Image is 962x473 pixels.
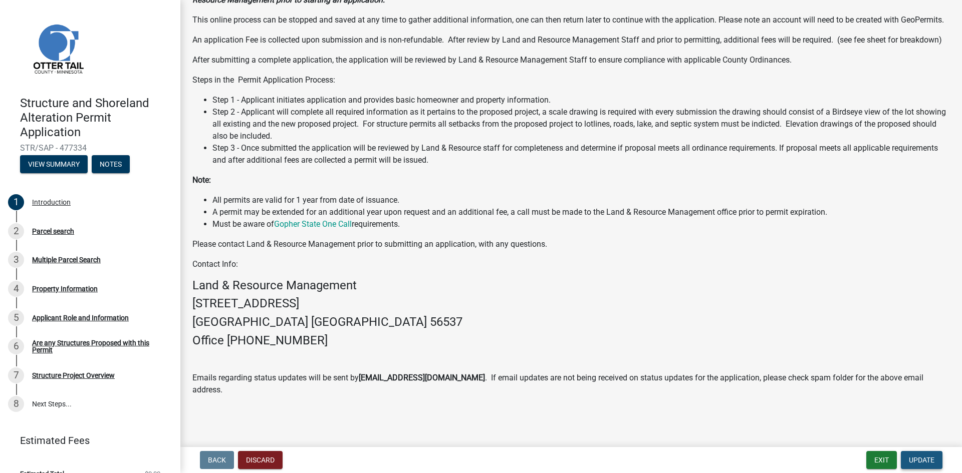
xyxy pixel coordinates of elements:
[8,338,24,354] div: 6
[192,296,950,311] h4: [STREET_ADDRESS]
[192,14,950,26] p: This online process can be stopped and saved at any time to gather additional information, one ca...
[192,74,950,86] p: Steps in the Permit Application Process:
[32,314,129,321] div: Applicant Role and Information
[200,451,234,469] button: Back
[192,372,950,396] p: Emails regarding status updates will be sent by . If email updates are not being received on stat...
[192,238,950,250] p: Please contact Land & Resource Management prior to submitting an application, with any questions.
[212,194,950,206] li: All permits are valid for 1 year from date of issuance.
[92,161,130,169] wm-modal-confirm: Notes
[909,456,934,464] span: Update
[32,339,164,353] div: Are any Structures Proposed with this Permit
[192,175,211,185] strong: Note:
[359,373,485,382] strong: [EMAIL_ADDRESS][DOMAIN_NAME]
[192,258,950,270] p: Contact Info:
[32,372,115,379] div: Structure Project Overview
[8,430,164,450] a: Estimated Fees
[212,106,950,142] li: Step 2 - Applicant will complete all required information as it pertains to the proposed project,...
[32,256,101,263] div: Multiple Parcel Search
[8,310,24,326] div: 5
[20,155,88,173] button: View Summary
[20,161,88,169] wm-modal-confirm: Summary
[192,333,950,348] h4: Office [PHONE_NUMBER]
[8,223,24,239] div: 2
[238,451,283,469] button: Discard
[8,194,24,210] div: 1
[8,367,24,383] div: 7
[192,54,950,66] p: After submitting a complete application, the application will be reviewed by Land & Resource Mana...
[212,94,950,106] li: Step 1 - Applicant initiates application and provides basic homeowner and property information.
[192,315,950,329] h4: [GEOGRAPHIC_DATA] [GEOGRAPHIC_DATA] 56537
[32,228,74,235] div: Parcel search
[208,456,226,464] span: Back
[901,451,942,469] button: Update
[192,278,950,293] h4: Land & Resource Management
[192,34,950,46] p: An application Fee is collected upon submission and is non-refundable. After review by Land and R...
[212,218,950,230] li: Must be aware of requirements.
[8,396,24,412] div: 8
[32,199,71,206] div: Introduction
[92,155,130,173] button: Notes
[32,285,98,292] div: Property Information
[20,143,160,153] span: STR/SAP - 477334
[212,206,950,218] li: A permit may be extended for an additional year upon request and an additional fee, a call must b...
[866,451,897,469] button: Exit
[8,281,24,297] div: 4
[8,252,24,268] div: 3
[20,96,172,139] h4: Structure and Shoreland Alteration Permit Application
[20,11,95,86] img: Otter Tail County, Minnesota
[274,219,352,229] a: Gopher State One Call
[212,142,950,166] li: Step 3 - Once submitted the application will be reviewed by Land & Resource staff for completenes...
